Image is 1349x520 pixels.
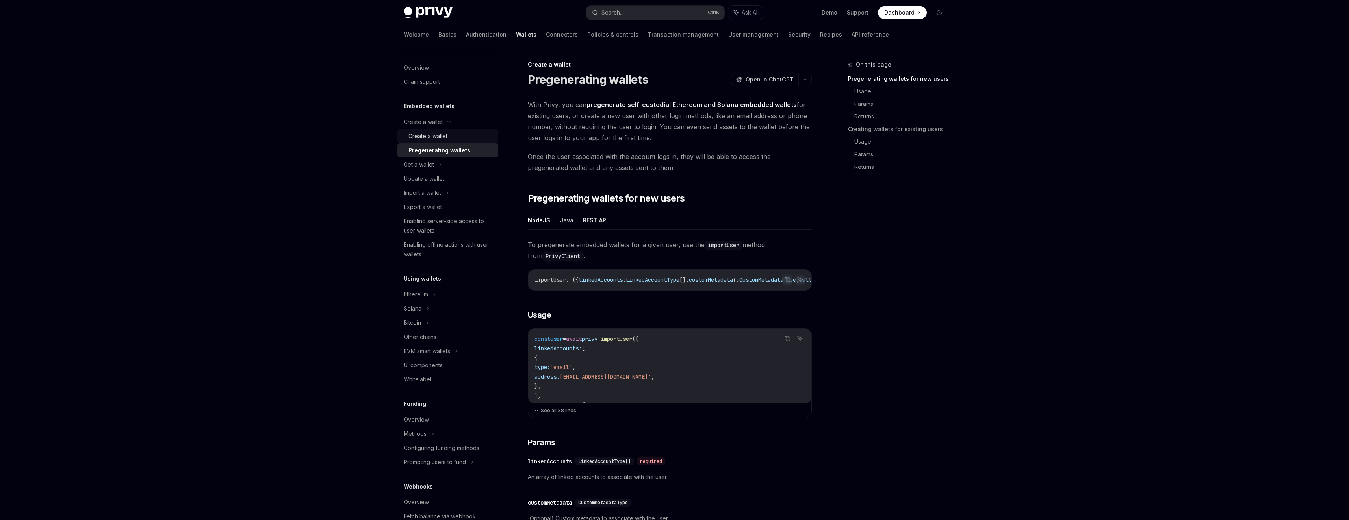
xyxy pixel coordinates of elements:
span: type: [534,364,550,371]
button: Open in ChatGPT [731,73,798,86]
div: customMetadata [528,499,572,507]
div: Ethereum [404,290,428,299]
a: Export a wallet [397,200,498,214]
a: Overview [397,413,498,427]
div: Overview [404,498,429,507]
span: customMetadata [689,276,733,283]
a: Other chains [397,330,498,344]
span: LinkedAccountType[] [578,458,631,464]
span: const [534,335,550,342]
button: Ask AI [795,274,805,285]
a: Transaction management [648,25,719,44]
a: Returns [854,110,952,123]
div: EVM smart wallets [404,346,450,356]
span: Once the user associated with the account logs in, they will be able to access the pregenerated w... [528,151,812,173]
div: Whitelabel [404,375,431,384]
span: : [623,276,626,283]
button: Ask AI [728,6,763,20]
a: Pregenerating wallets [397,143,498,157]
span: [EMAIL_ADDRESS][DOMAIN_NAME]' [560,373,651,380]
h5: Webhooks [404,482,433,491]
span: [ [582,345,585,352]
a: Usage [854,85,952,98]
button: Search...CtrlK [586,6,724,20]
span: address: [534,373,560,380]
code: PrivyClient [542,252,583,261]
span: importUser [534,276,566,283]
div: Configuring funding methods [404,443,479,453]
a: Welcome [404,25,429,44]
span: customMetadata: [534,402,582,409]
span: privy [582,335,597,342]
button: Copy the contents from the code block [782,333,792,344]
div: Prompting users to fund [404,457,466,467]
span: Usage [528,309,551,320]
img: dark logo [404,7,453,18]
button: Java [560,211,573,229]
span: ], [534,392,541,399]
button: Toggle dark mode [933,6,946,19]
div: Import a wallet [404,188,441,198]
a: UI components [397,358,498,372]
h1: Pregenerating wallets [528,72,648,87]
div: Other chains [404,332,436,342]
a: Chain support [397,75,498,89]
span: ?: [733,276,739,283]
div: required [637,457,665,465]
a: Update a wallet [397,172,498,186]
code: importUser [705,241,742,250]
a: Usage [854,135,952,148]
a: Support [847,9,868,17]
div: Chain support [404,77,440,87]
a: Params [854,148,952,161]
a: Whitelabel [397,372,498,387]
div: Search... [601,8,623,17]
a: Enabling server-side access to user wallets [397,214,498,238]
div: Solana [404,304,421,313]
span: Pregenerating wallets for new users [528,192,685,205]
a: Authentication [466,25,507,44]
span: Open in ChatGPT [746,76,794,83]
a: Pregenerating wallets for new users [848,72,952,85]
span: Dashboard [884,9,915,17]
div: Export a wallet [404,202,442,212]
span: . [597,335,601,342]
span: With Privy, you can for existing users, or create a new user with other login methods, like an em... [528,99,812,143]
a: Overview [397,495,498,509]
span: CustomMetadataType [739,276,796,283]
span: wallets [799,276,821,283]
span: Params [528,437,555,448]
div: Overview [404,415,429,424]
span: { [582,402,585,409]
button: See all 38 lines [533,405,807,416]
a: Security [788,25,811,44]
span: 'email' [550,364,572,371]
span: importUser [601,335,632,342]
button: Copy the contents from the code block [782,274,792,285]
span: linkedAccounts [579,276,623,283]
button: NodeJS [528,211,550,229]
a: Recipes [820,25,842,44]
a: Enabling offline actions with user wallets [397,238,498,261]
span: = [563,335,566,342]
span: { [534,354,538,361]
a: Wallets [516,25,536,44]
span: user [550,335,563,342]
a: Overview [397,61,498,75]
span: [], [679,276,689,283]
span: , [651,373,654,380]
span: CustomMetadataType [578,500,628,506]
div: Overview [404,63,429,72]
div: Create a wallet [528,61,812,68]
h5: Embedded wallets [404,102,455,111]
span: ({ [632,335,638,342]
a: Creating wallets for existing users [848,123,952,135]
span: LinkedAccountType [626,276,679,283]
strong: pregenerate self-custodial Ethereum and Solana embedded wallets [586,101,797,109]
span: An array of linked accounts to associate with the user. [528,472,812,482]
a: Dashboard [878,6,927,19]
a: Returns [854,161,952,173]
div: Pregenerating wallets [408,146,470,155]
div: Create a wallet [408,131,447,141]
span: await [566,335,582,342]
